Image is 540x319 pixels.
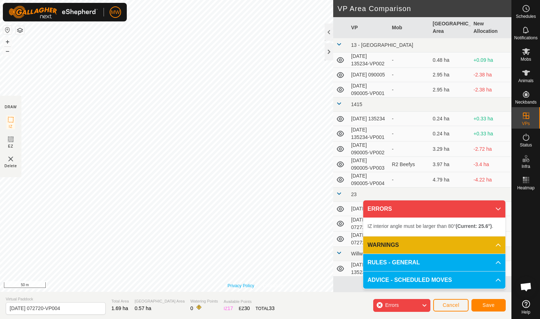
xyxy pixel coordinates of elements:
span: Errors [385,302,399,308]
span: MW [111,9,120,16]
td: 3.29 ha [430,141,471,157]
td: 2.95 ha [430,68,471,82]
div: DRAW [5,104,17,110]
p-accordion-header: ERRORS [363,200,505,218]
td: [DATE] 135234-VP001 [348,126,389,141]
img: Gallagher Logo [9,6,98,19]
td: [DATE] 135234 [348,112,389,126]
h2: VP Area Comparison [337,4,511,13]
td: +0.09 ha [471,53,511,68]
span: Mobs [521,57,531,61]
span: ADVICE - SCHEDULED MOVES [367,276,452,284]
img: VP [6,155,15,163]
td: [DATE] 072720-VP001 [348,216,389,231]
div: - [392,86,427,94]
td: 0.24 ha [430,126,471,141]
span: IZ interior angle must be larger than 80° . [367,223,493,229]
span: 17 [227,305,233,311]
span: Schedules [516,14,536,19]
td: 2.95 ha [430,82,471,98]
p-accordion-header: ADVICE - SCHEDULED MOVES [363,271,505,289]
div: - [392,176,427,184]
td: -2.38 ha [471,68,511,82]
div: Open chat [515,276,537,298]
span: Animals [518,79,534,83]
span: [GEOGRAPHIC_DATA] Area [135,298,185,304]
span: 13 - [GEOGRAPHIC_DATA] [351,42,413,48]
span: 1.69 ha [111,305,128,311]
span: 0 [190,305,193,311]
td: [DATE] 135234-VP002 [348,53,389,68]
span: VPs [522,121,530,126]
td: -2.38 ha [471,82,511,98]
span: 30 [244,305,250,311]
span: Status [520,143,532,147]
a: Help [512,297,540,317]
span: Neckbands [515,100,536,104]
button: + [3,38,12,46]
td: [DATE] 090005-VP002 [348,141,389,157]
th: [GEOGRAPHIC_DATA] Area [430,17,471,38]
div: - [392,56,427,64]
button: Map Layers [16,26,24,35]
span: WARNINGS [367,241,399,249]
div: - [392,71,427,79]
button: Cancel [433,299,469,311]
td: [DATE] 090005 [348,68,389,82]
div: - [392,130,427,138]
td: [DATE] 135234-VP003 [348,261,389,276]
span: Help [521,310,530,314]
td: 0.24 ha [430,112,471,126]
p-accordion-header: RULES - GENERAL [363,254,505,271]
span: 0.57 ha [135,305,151,311]
span: Save [482,302,495,308]
td: 3.97 ha [430,157,471,172]
div: - [392,115,427,123]
span: Cancel [442,302,459,308]
p-accordion-content: ERRORS [363,218,505,236]
td: +0.33 ha [471,126,511,141]
td: -3.4 ha [471,157,511,172]
a: Privacy Policy [227,283,254,289]
span: 23 [351,191,357,197]
div: EZ [239,305,250,312]
span: IZ [9,124,13,129]
td: [DATE] 090005-VP004 [348,172,389,188]
th: VP [348,17,389,38]
span: Total Area [111,298,129,304]
span: RULES - GENERAL [367,258,420,267]
div: R2 Beefys [392,161,427,168]
button: Reset Map [3,26,12,34]
td: 0.48 ha [430,53,471,68]
button: Save [471,299,506,311]
p-accordion-header: WARNINGS [363,236,505,254]
button: – [3,47,12,55]
div: IZ [224,305,233,312]
span: Notifications [514,36,537,40]
span: 1415 [351,101,362,107]
td: [DATE] 072720 [348,202,389,216]
td: [DATE] 072720-VP002 [348,231,389,247]
a: Contact Us [263,283,284,289]
span: Delete [5,163,17,169]
td: +0.33 ha [471,112,511,126]
span: Virtual Paddock [6,296,106,302]
span: Infra [521,164,530,169]
td: [DATE] 090005-VP003 [348,157,389,172]
span: Available Points [224,299,274,305]
span: ERRORS [367,205,392,213]
span: Watering Points [190,298,218,304]
td: -2.72 ha [471,141,511,157]
th: New Allocation [471,17,511,38]
td: 4.79 ha [430,172,471,188]
div: TOTAL [256,305,275,312]
th: Mob [389,17,430,38]
span: 33 [269,305,275,311]
span: Willwood Pond [351,251,384,256]
span: Heatmap [517,186,535,190]
td: -4.22 ha [471,172,511,188]
div: - [392,145,427,153]
span: EZ [8,144,14,149]
b: (Current: 25.6°) [456,223,492,229]
td: [DATE] 090005-VP001 [348,82,389,98]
